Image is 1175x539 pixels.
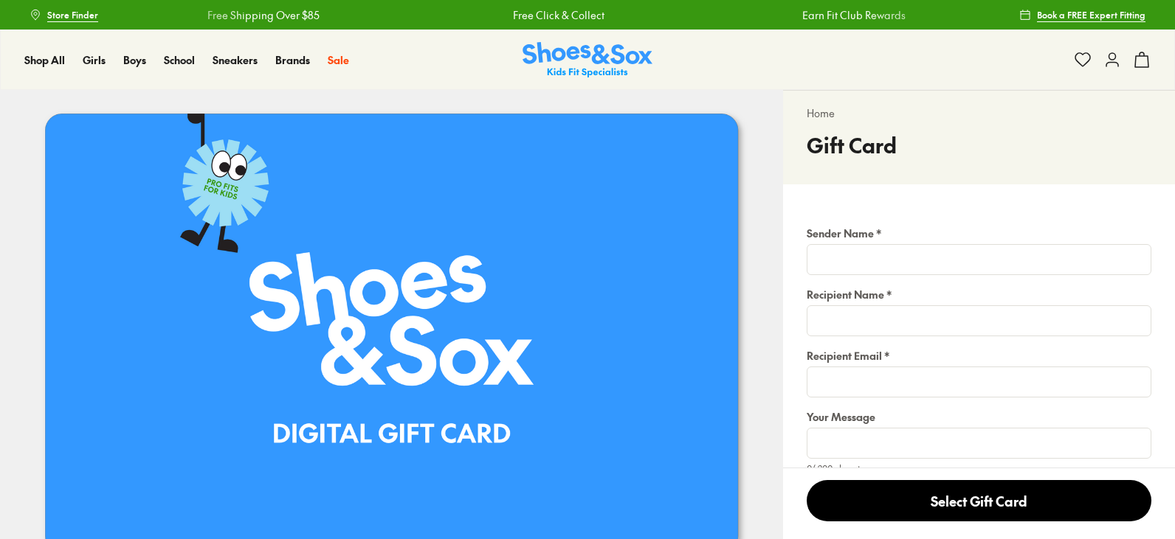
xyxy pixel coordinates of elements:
[24,52,65,68] a: Shop All
[807,130,897,161] h4: Gift Card
[275,52,310,68] a: Brands
[123,52,146,68] a: Boys
[47,8,98,21] span: Store Finder
[807,287,1151,302] label: Recipient Name *
[523,42,652,78] img: SNS_Logo_Responsive.svg
[328,52,349,68] a: Sale
[207,7,320,23] a: Free Shipping Over $85
[213,52,258,68] a: Sneakers
[1037,8,1145,21] span: Book a FREE Expert Fitting
[1019,1,1145,28] a: Book a FREE Expert Fitting
[513,7,604,23] a: Free Click & Collect
[30,1,98,28] a: Store Finder
[807,462,811,474] span: 0
[807,480,1151,521] button: Select Gift Card
[807,226,1151,241] label: Sender Name *
[807,348,1151,364] label: Recipient Email *
[24,52,65,67] span: Shop All
[123,52,146,67] span: Boys
[328,52,349,67] span: Sale
[802,7,906,23] a: Earn Fit Club Rewards
[83,52,106,68] a: Girls
[807,409,1151,425] label: Your Message
[83,52,106,67] span: Girls
[275,52,310,67] span: Brands
[807,105,835,121] a: Home
[807,462,1151,475] div: / 200 charcters
[523,42,652,78] a: Shoes & Sox
[164,52,195,68] a: School
[164,52,195,67] span: School
[213,52,258,67] span: Sneakers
